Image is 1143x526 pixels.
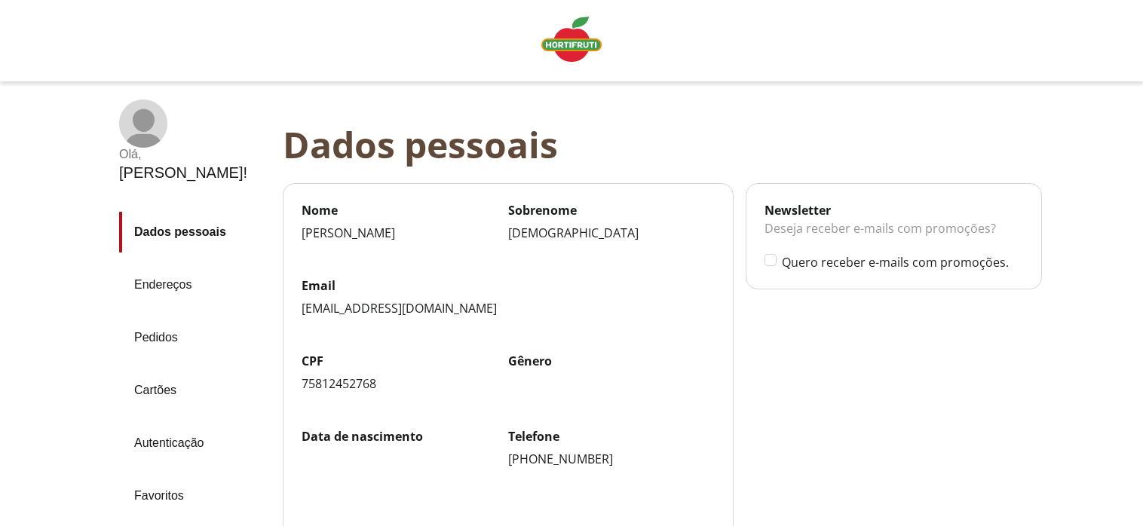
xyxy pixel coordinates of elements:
[302,277,715,294] label: Email
[508,202,715,219] label: Sobrenome
[508,225,715,241] div: [DEMOGRAPHIC_DATA]
[119,423,271,463] a: Autenticação
[508,353,715,369] label: Gênero
[535,11,608,71] a: Logo
[302,225,508,241] div: [PERSON_NAME]
[302,375,508,392] div: 75812452768
[302,428,508,445] label: Data de nascimento
[765,202,1023,219] div: Newsletter
[765,219,1023,253] div: Deseja receber e-mails com promoções?
[302,300,715,317] div: [EMAIL_ADDRESS][DOMAIN_NAME]
[302,202,508,219] label: Nome
[508,428,715,445] label: Telefone
[119,148,247,161] div: Olá ,
[119,317,271,358] a: Pedidos
[119,370,271,411] a: Cartões
[119,476,271,516] a: Favoritos
[508,451,715,467] div: [PHONE_NUMBER]
[782,254,1023,271] label: Quero receber e-mails com promoções.
[119,265,271,305] a: Endereços
[541,17,602,62] img: Logo
[119,164,247,182] div: [PERSON_NAME] !
[283,124,1054,165] div: Dados pessoais
[302,353,508,369] label: CPF
[119,212,271,252] a: Dados pessoais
